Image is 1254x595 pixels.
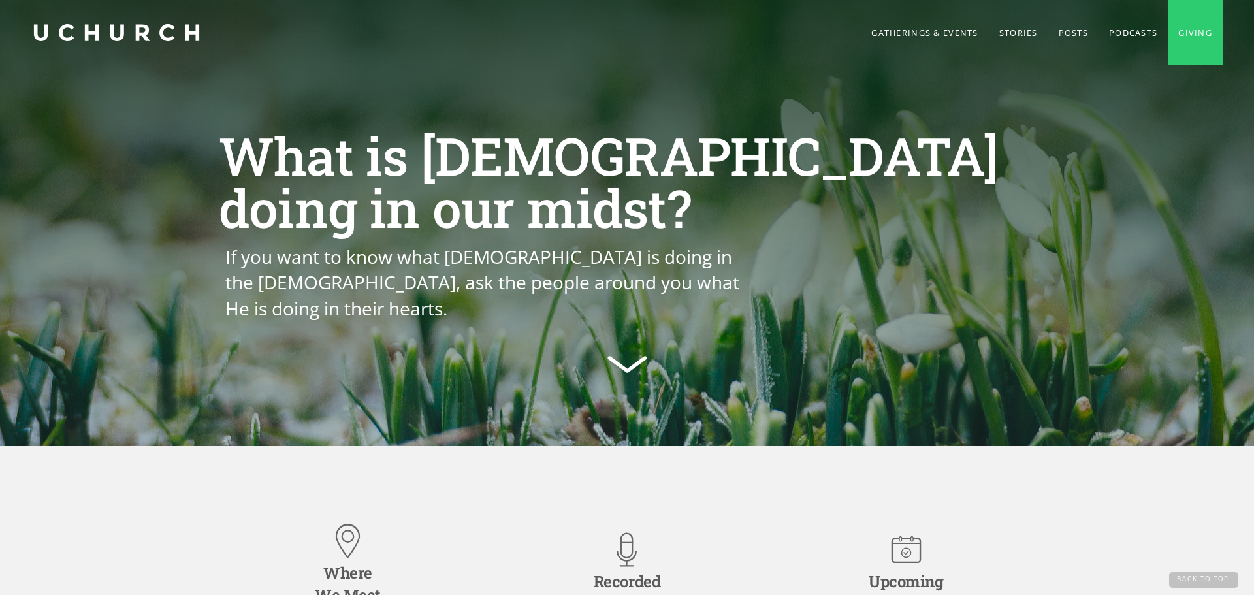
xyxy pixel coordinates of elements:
h1: What is [DEMOGRAPHIC_DATA] doing in our midst? [219,129,1035,234]
a: Back to Top [1169,572,1238,588]
p: If you want to know what [DEMOGRAPHIC_DATA] is doing in the [DEMOGRAPHIC_DATA], ask the people ar... [225,244,756,321]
